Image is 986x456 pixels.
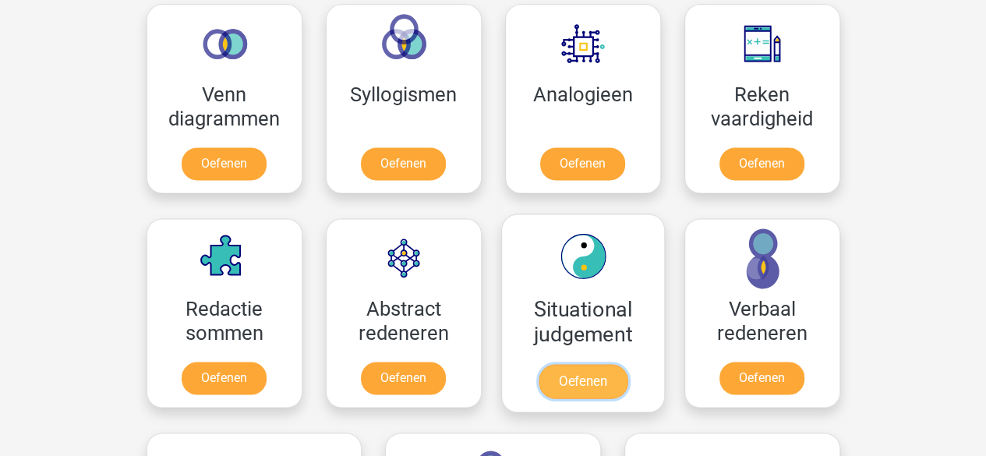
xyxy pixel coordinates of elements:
[719,147,804,180] a: Oefenen
[540,147,625,180] a: Oefenen
[361,147,446,180] a: Oefenen
[182,147,267,180] a: Oefenen
[538,364,627,398] a: Oefenen
[361,362,446,394] a: Oefenen
[182,362,267,394] a: Oefenen
[719,362,804,394] a: Oefenen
